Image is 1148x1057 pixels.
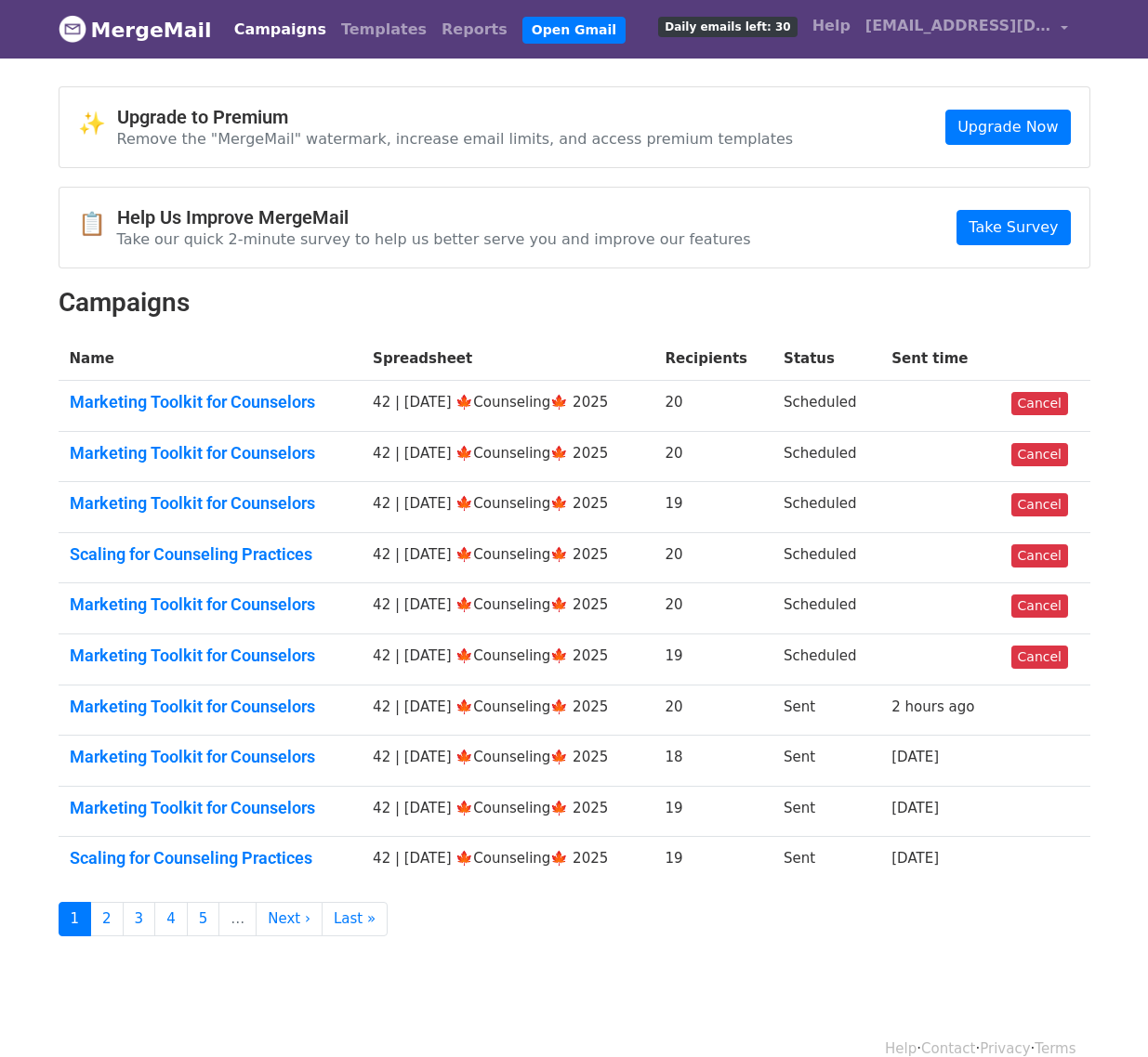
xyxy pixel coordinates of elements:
[59,902,92,936] a: 1
[1011,594,1068,618] a: Cancel
[362,685,653,736] td: 42 | [DATE] 🍁Counseling🍁 2025
[362,736,653,787] td: 42 | [DATE] 🍁Counseling🍁 2025
[123,902,156,936] a: 3
[865,15,1051,37] span: [EMAIL_ADDRESS][DOMAIN_NAME]
[772,431,880,482] td: Scheduled
[653,736,772,787] td: 18
[891,749,939,765] a: [DATE]
[117,106,794,128] h4: Upgrade to Premium
[78,111,117,137] span: ✨
[772,532,880,583] td: Scheduled
[772,337,880,381] th: Status
[256,902,323,936] a: Next ›
[362,532,653,583] td: 42 | [DATE] 🍁Counseling🍁 2025
[70,697,351,717] a: Marketing Toolkit for Counselors
[945,110,1070,145] a: Upgrade Now
[1011,392,1068,415] a: Cancel
[70,848,351,868] a: Scaling for Counseling Practices
[70,493,351,514] a: Marketing Toolkit for Counselors
[858,7,1075,51] a: [EMAIL_ADDRESS][DOMAIN_NAME]
[59,337,363,381] th: Name
[772,736,880,787] td: Sent
[70,544,351,565] a: Scaling for Counseling Practices
[227,11,334,48] a: Campaigns
[362,431,653,482] td: 42 | [DATE] 🍁Counseling🍁 2025
[772,634,880,685] td: Scheduled
[70,594,351,615] a: Marketing Toolkit for Counselors
[362,482,653,533] td: 42 | [DATE] 🍁Counseling🍁 2025
[1011,493,1068,516] a: Cancel
[805,7,858,45] a: Help
[891,850,939,867] a: [DATE]
[90,902,124,936] a: 2
[772,837,880,887] td: Sent
[117,229,751,249] p: Take our quick 2-minute survey to help us better serve you and improve our features
[59,287,1090,319] h2: Campaigns
[154,902,188,936] a: 4
[70,798,351,818] a: Marketing Toolkit for Counselors
[891,698,974,715] a: 2 hours ago
[362,381,653,432] td: 42 | [DATE] 🍁Counseling🍁 2025
[362,786,653,837] td: 42 | [DATE] 🍁Counseling🍁 2025
[653,381,772,432] td: 20
[772,786,880,837] td: Sent
[362,634,653,685] td: 42 | [DATE] 🍁Counseling🍁 2025
[653,583,772,634] td: 20
[70,392,351,412] a: Marketing Toolkit for Counselors
[772,583,880,634] td: Scheduled
[1035,1040,1075,1057] a: Terms
[772,685,880,736] td: Sent
[1011,544,1068,568] a: Cancel
[653,532,772,583] td: 20
[885,1040,917,1057] a: Help
[70,747,351,767] a: Marketing Toolkit for Counselors
[651,7,804,45] a: Daily emails left: 30
[653,337,772,381] th: Recipients
[322,902,388,936] a: Last »
[187,902,220,936] a: 5
[772,482,880,533] td: Scheduled
[653,634,772,685] td: 19
[653,482,772,533] td: 19
[362,583,653,634] td: 42 | [DATE] 🍁Counseling🍁 2025
[362,837,653,887] td: 42 | [DATE] 🍁Counseling🍁 2025
[653,837,772,887] td: 19
[653,786,772,837] td: 19
[653,685,772,736] td: 20
[59,10,212,49] a: MergeMail
[70,443,351,463] a: Marketing Toolkit for Counselors
[957,210,1070,245] a: Take Survey
[1011,646,1068,669] a: Cancel
[522,17,626,44] a: Open Gmail
[78,211,117,238] span: 📋
[891,800,939,816] a: [DATE]
[59,15,86,43] img: MergeMail logo
[434,11,515,48] a: Reports
[921,1040,975,1057] a: Contact
[658,17,797,37] span: Daily emails left: 30
[334,11,434,48] a: Templates
[653,431,772,482] td: 20
[362,337,653,381] th: Spreadsheet
[880,337,999,381] th: Sent time
[117,206,751,228] h4: Help Us Improve MergeMail
[772,381,880,432] td: Scheduled
[980,1040,1030,1057] a: Privacy
[70,646,351,666] a: Marketing Toolkit for Counselors
[117,129,794,149] p: Remove the "MergeMail" watermark, increase email limits, and access premium templates
[1011,443,1068,466] a: Cancel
